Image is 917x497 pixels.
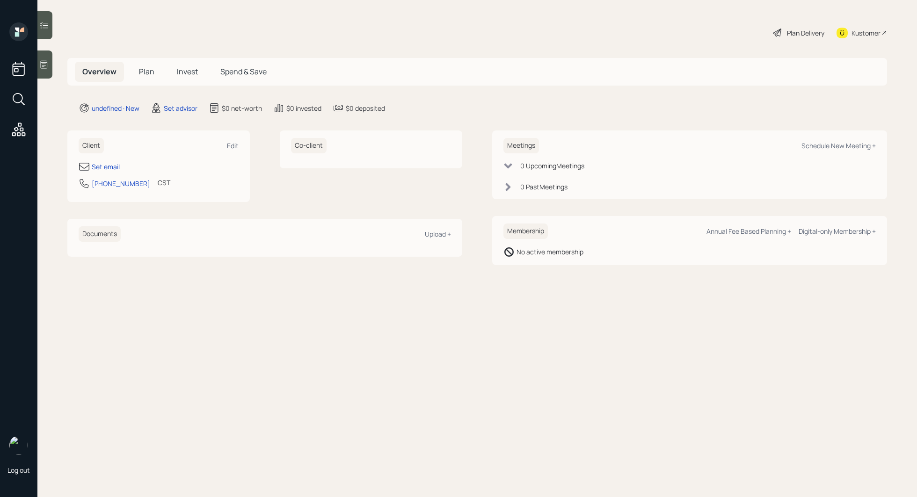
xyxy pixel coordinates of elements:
[520,182,568,192] div: 0 Past Meeting s
[520,161,584,171] div: 0 Upcoming Meeting s
[517,247,583,257] div: No active membership
[82,66,116,77] span: Overview
[164,103,197,113] div: Set advisor
[503,223,548,239] h6: Membership
[851,28,881,38] div: Kustomer
[92,179,150,188] div: [PHONE_NUMBER]
[222,103,262,113] div: $0 net-worth
[801,141,876,150] div: Schedule New Meeting +
[177,66,198,77] span: Invest
[220,66,267,77] span: Spend & Save
[799,227,876,236] div: Digital-only Membership +
[79,138,104,153] h6: Client
[139,66,154,77] span: Plan
[92,162,120,172] div: Set email
[158,178,170,187] div: CST
[291,138,327,153] h6: Co-client
[503,138,539,153] h6: Meetings
[227,141,239,150] div: Edit
[286,103,321,113] div: $0 invested
[787,28,824,38] div: Plan Delivery
[425,230,451,238] div: Upload +
[346,103,385,113] div: $0 deposited
[7,466,30,475] div: Log out
[92,103,139,113] div: undefined · New
[9,436,28,454] img: retirable_logo.png
[79,226,121,242] h6: Documents
[706,227,791,236] div: Annual Fee Based Planning +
